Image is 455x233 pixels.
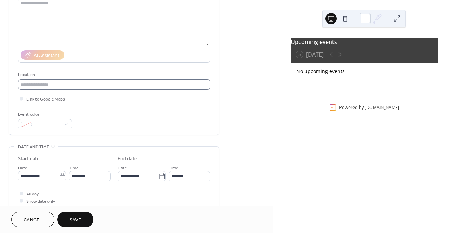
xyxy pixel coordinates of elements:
span: Date and time [18,143,49,151]
div: End date [118,155,137,163]
span: Hide end time [26,205,53,213]
span: Save [70,216,81,224]
span: Date [118,164,127,172]
div: Powered by [339,104,399,110]
div: Upcoming events [291,38,438,46]
button: Save [57,212,93,227]
div: Event color [18,111,71,118]
a: [DOMAIN_NAME] [365,104,399,110]
div: Location [18,71,209,78]
span: Cancel [24,216,42,224]
span: Time [69,164,79,172]
div: Start date [18,155,40,163]
span: Time [169,164,178,172]
span: Link to Google Maps [26,96,65,103]
div: No upcoming events [296,67,432,75]
span: Show date only [26,198,55,205]
span: Date [18,164,27,172]
button: Cancel [11,212,54,227]
span: All day [26,190,39,198]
